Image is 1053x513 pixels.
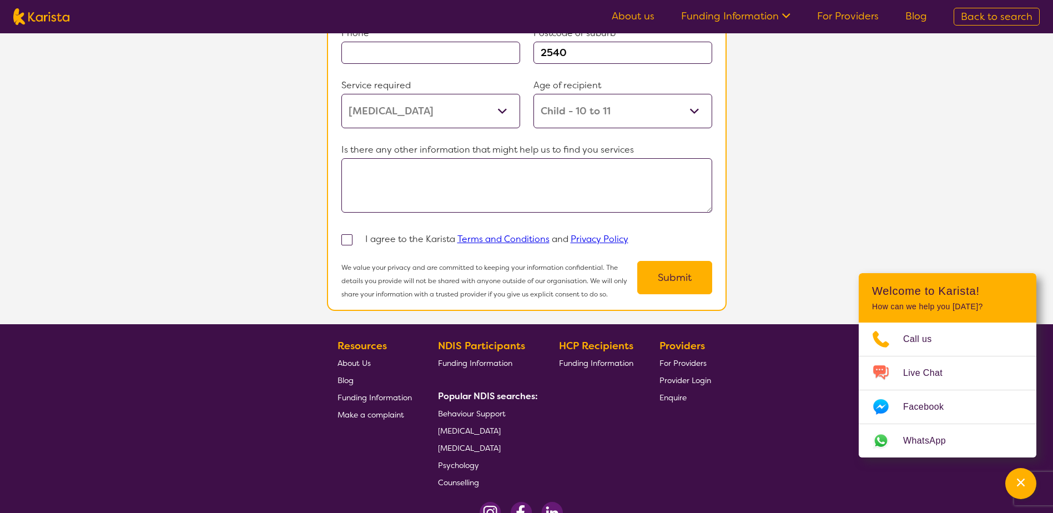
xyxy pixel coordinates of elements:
[903,399,957,415] span: Facebook
[817,9,879,23] a: For Providers
[659,375,711,385] span: Provider Login
[903,365,956,381] span: Live Chat
[337,358,371,368] span: About Us
[438,460,479,470] span: Psychology
[438,443,501,453] span: [MEDICAL_DATA]
[872,284,1023,298] h2: Welcome to Karista!
[659,393,687,403] span: Enquire
[438,405,533,422] a: Behaviour Support
[337,354,412,371] a: About Us
[457,233,550,245] a: Terms and Conditions
[637,261,712,294] button: Submit
[337,406,412,423] a: Make a complaint
[859,424,1036,457] a: Web link opens in a new tab.
[961,10,1032,23] span: Back to search
[438,439,533,456] a: [MEDICAL_DATA]
[1005,468,1036,499] button: Channel Menu
[341,261,637,301] p: We value your privacy and are committed to keeping your information confidential. The details you...
[438,390,538,402] b: Popular NDIS searches:
[559,354,633,371] a: Funding Information
[872,302,1023,311] p: How can we help you [DATE]?
[659,354,711,371] a: For Providers
[438,339,525,353] b: NDIS Participants
[438,409,506,419] span: Behaviour Support
[337,371,412,389] a: Blog
[612,9,654,23] a: About us
[659,358,707,368] span: For Providers
[365,231,628,248] p: I agree to the Karista and
[954,8,1040,26] a: Back to search
[337,339,387,353] b: Resources
[681,9,790,23] a: Funding Information
[13,8,69,25] img: Karista logo
[659,389,711,406] a: Enquire
[438,354,533,371] a: Funding Information
[438,426,501,436] span: [MEDICAL_DATA]
[438,477,479,487] span: Counselling
[559,339,633,353] b: HCP Recipients
[341,77,520,94] p: Service required
[438,358,512,368] span: Funding Information
[337,389,412,406] a: Funding Information
[859,273,1036,457] div: Channel Menu
[571,233,628,245] a: Privacy Policy
[859,323,1036,457] ul: Choose channel
[337,375,354,385] span: Blog
[533,77,712,94] p: Age of recipient
[903,432,959,449] span: WhatsApp
[438,456,533,474] a: Psychology
[905,9,927,23] a: Blog
[659,339,705,353] b: Providers
[438,422,533,439] a: [MEDICAL_DATA]
[337,410,404,420] span: Make a complaint
[903,331,945,348] span: Call us
[341,142,712,158] p: Is there any other information that might help us to find you services
[659,371,711,389] a: Provider Login
[559,358,633,368] span: Funding Information
[337,393,412,403] span: Funding Information
[438,474,533,491] a: Counselling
